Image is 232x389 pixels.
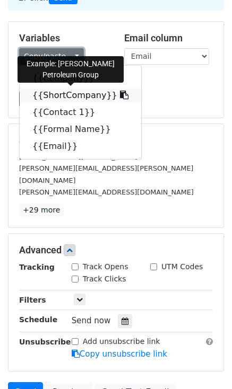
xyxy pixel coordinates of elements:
h5: Email column [124,32,213,44]
h5: Advanced [19,244,213,256]
a: {{ShortCompany}} [20,87,141,104]
strong: Unsubscribe [19,338,71,346]
small: [EMAIL_ADDRESS][DOMAIN_NAME] [19,153,138,161]
a: {{Formal Name}} [20,121,141,138]
a: Copy unsubscribe link [72,349,167,359]
strong: Filters [19,296,46,304]
a: {{Email}} [20,138,141,155]
a: Copy/paste... [19,48,84,65]
div: Example: [PERSON_NAME] Petroleum Group [18,56,124,83]
a: {{Contact 1}} [20,104,141,121]
label: Track Clicks [83,273,126,285]
small: [PERSON_NAME][EMAIL_ADDRESS][PERSON_NAME][DOMAIN_NAME] [19,164,193,184]
h5: Variables [19,32,108,44]
label: Add unsubscribe link [83,336,160,347]
label: UTM Codes [161,261,203,272]
label: Track Opens [83,261,128,272]
span: Send now [72,316,111,325]
strong: Tracking [19,263,55,271]
iframe: Chat Widget [179,338,232,389]
strong: Schedule [19,315,57,324]
a: +29 more [19,204,64,217]
small: [PERSON_NAME][EMAIL_ADDRESS][DOMAIN_NAME] [19,188,194,196]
